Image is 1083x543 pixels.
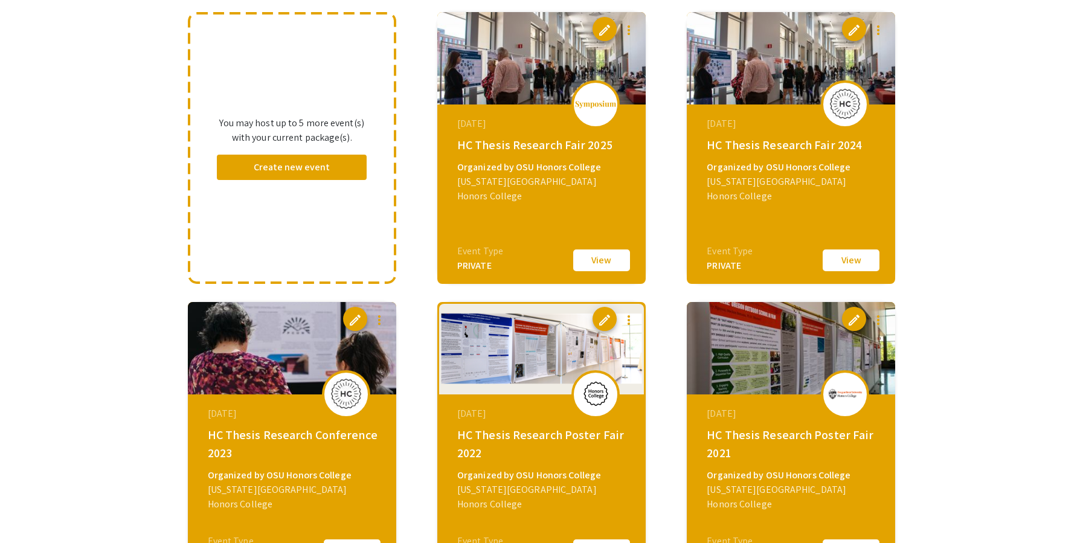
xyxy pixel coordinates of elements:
[842,17,866,41] button: edit
[593,307,617,331] button: edit
[687,12,895,104] img: hc-thesis-research-fair-2024_eventCoverPhoto_8521ba__thumb.jpg
[457,160,629,175] div: Organized by OSU Honors College
[707,468,878,483] div: Organized by OSU Honors College
[593,17,617,41] button: edit
[597,313,612,327] span: edit
[188,302,396,394] img: hc-thesis-research-conference-2023_eventCoverPhoto_bbabb8__thumb.jpg
[457,406,629,421] div: [DATE]
[707,426,878,462] div: HC Thesis Research Poster Fair 2021
[707,483,878,512] div: [US_STATE][GEOGRAPHIC_DATA] Honors College
[687,302,895,394] img: hc-thesis-research-poster-fair-2021_eventCoverPhoto_c5748a__thumb.jpg
[821,248,881,273] button: View
[457,483,629,512] div: [US_STATE][GEOGRAPHIC_DATA] Honors College
[457,244,503,259] div: Event Type
[217,155,367,180] button: Create new event
[457,468,629,483] div: Organized by OSU Honors College
[707,160,878,175] div: Organized by OSU Honors College
[871,313,885,327] mat-icon: more_vert
[847,313,861,327] span: edit
[348,313,362,327] span: edit
[622,23,636,37] mat-icon: more_vert
[328,379,364,409] img: hc-thesis-research-conference-2023_eventLogo_a967bc_.jpg
[208,468,379,483] div: Organized by OSU Honors College
[707,259,753,273] div: PRIVATE
[457,426,629,462] div: HC Thesis Research Poster Fair 2022
[827,89,863,119] img: hc-thesis-research-fair-2024_eventLogo_c6927e_.jpg
[847,23,861,37] span: edit
[208,426,379,462] div: HC Thesis Research Conference 2023
[437,12,646,104] img: hc-thesis-research-fair-2025_eventCoverPhoto_d7496f__thumb.jpg
[457,259,503,273] div: PRIVATE
[577,379,614,409] img: hc-thesis-fair-2022_eventLogo_d7fd97_.png
[707,117,878,131] div: [DATE]
[622,313,636,327] mat-icon: more_vert
[457,175,629,204] div: [US_STATE][GEOGRAPHIC_DATA] Honors College
[842,307,866,331] button: edit
[217,116,367,145] p: You may host up to 5 more event(s) with your current package(s).
[457,136,629,154] div: HC Thesis Research Fair 2025
[571,248,632,273] button: View
[343,307,367,331] button: edit
[372,313,387,327] mat-icon: more_vert
[707,136,878,154] div: HC Thesis Research Fair 2024
[871,23,885,37] mat-icon: more_vert
[597,23,612,37] span: edit
[707,175,878,204] div: [US_STATE][GEOGRAPHIC_DATA] Honors College
[707,406,878,421] div: [DATE]
[208,483,379,512] div: [US_STATE][GEOGRAPHIC_DATA] Honors College
[208,406,379,421] div: [DATE]
[707,244,753,259] div: Event Type
[574,100,617,109] img: logo_v2.png
[437,302,646,394] img: hc-thesis-fair-2022_eventCoverPhoto_bb5abb__thumb.png
[9,489,51,534] iframe: Chat
[457,117,629,131] div: [DATE]
[827,388,863,400] img: hc-thesis-research-poster-fair-2021_eventLogo_61367d_.png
